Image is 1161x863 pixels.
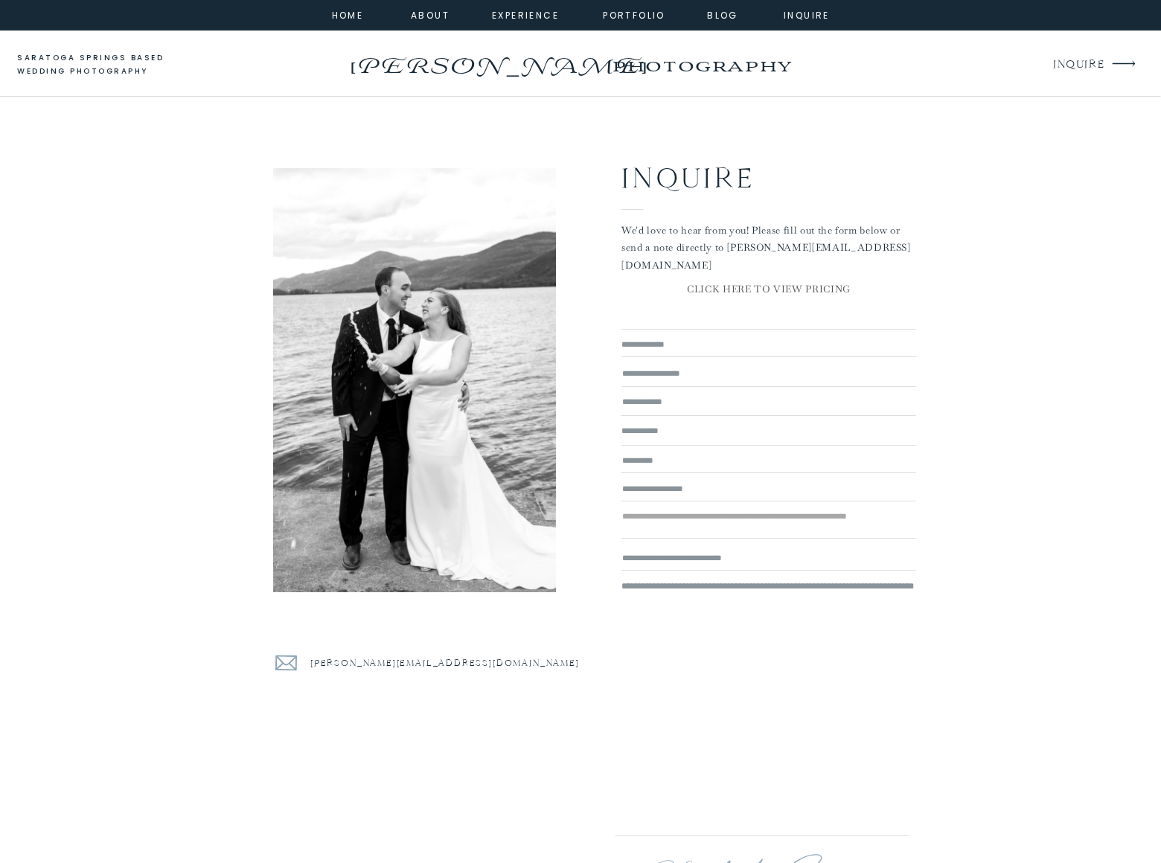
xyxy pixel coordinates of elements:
h2: Inquire [621,155,866,193]
a: INQUIRE [1053,55,1103,75]
a: experience [492,7,552,21]
a: Blog [696,7,749,21]
a: [PERSON_NAME][EMAIL_ADDRESS][DOMAIN_NAME] [310,655,586,674]
a: home [327,7,368,21]
a: saratoga springs based wedding photography [17,51,192,79]
a: photography [583,45,820,86]
a: inquire [780,7,834,21]
a: [PERSON_NAME] [346,48,649,72]
a: about [411,7,444,21]
a: portfolio [602,7,666,21]
p: We'd love to hear from you! Please fill out the form below or send a note directly to [PERSON_NAM... [621,222,916,264]
a: CLICK HERE TO VIEW PRICING [621,280,916,301]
